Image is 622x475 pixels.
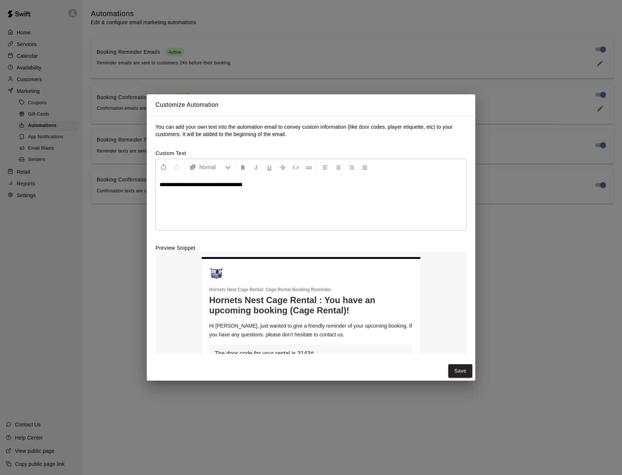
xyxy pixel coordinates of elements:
img: Hornets Nest Cage Rental [209,266,224,281]
h2: Customize Automation [147,94,475,116]
span: Normal [199,163,225,171]
button: Save [448,364,472,378]
button: Formatting Options [186,161,234,174]
h1: Hornets Nest Cage Rental : You have an upcoming booking (Cage Rental)! [209,295,413,316]
p: Hi [PERSON_NAME], just wanted to give a friendly reminder of your upcoming booking. If you have a... [209,321,413,339]
button: Format Strikethrough [276,161,289,174]
p: Hornets Nest Cage Rental : Cage Rental Booking Reminder [209,287,413,293]
p: You can add your own text into the automation email to convey custom information (like door codes... [155,123,466,138]
button: Format Italics [250,161,262,174]
button: Right Align [345,161,358,174]
button: Format Underline [263,161,276,174]
button: Left Align [319,161,331,174]
button: Justify Align [358,161,371,174]
span: The door code for your rental is 3143# [215,350,314,357]
button: Insert Link [303,161,315,174]
button: Format Bold [237,161,249,174]
button: Redo [170,161,183,174]
button: Center Align [332,161,345,174]
button: Insert Code [289,161,302,174]
button: Undo [157,161,170,174]
label: Preview Snippet [155,244,466,252]
label: Custom Text [155,150,466,157]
